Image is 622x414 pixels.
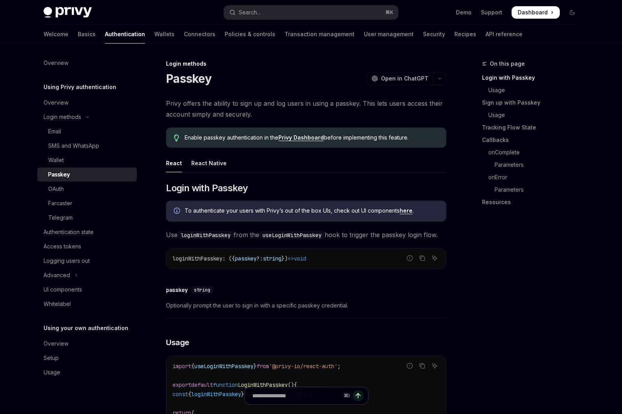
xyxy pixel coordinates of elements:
div: Login methods [166,60,446,68]
h5: Using your own authentication [44,323,128,333]
a: Farcaster [37,196,137,210]
input: Ask a question... [252,387,341,404]
span: export [173,381,191,388]
a: Parameters [482,183,585,196]
span: import [173,363,191,370]
a: Transaction management [285,25,355,44]
svg: Tip [174,135,179,141]
span: default [191,381,213,388]
div: Passkey [48,170,70,179]
button: Send message [353,390,363,401]
span: : ({ [222,255,235,262]
a: Sign up with Passkey [482,96,585,109]
a: Email [37,124,137,138]
a: Setup [37,351,137,365]
span: useLoginWithPasskey [194,363,253,370]
a: Usage [37,365,137,379]
button: Toggle dark mode [566,6,578,19]
span: ?: [257,255,263,262]
span: Login with Passkey [166,182,248,194]
span: ; [337,363,341,370]
div: SMS and WhatsApp [48,141,99,150]
a: Security [423,25,445,44]
button: Open in ChatGPT [367,72,433,85]
div: React Native [191,154,227,172]
div: React [166,154,182,172]
a: User management [364,25,414,44]
button: Toggle Advanced section [37,268,137,282]
a: Access tokens [37,239,137,253]
a: Telegram [37,211,137,225]
span: Enable passkey authentication in the before implementing this feature. [185,134,439,141]
a: Dashboard [512,6,560,19]
button: Report incorrect code [405,361,415,371]
span: from [257,363,269,370]
a: Basics [78,25,96,44]
a: Usage [482,84,585,96]
button: Toggle Login methods section [37,110,137,124]
img: dark logo [44,7,92,18]
div: Logging users out [44,256,90,266]
a: Demo [456,9,472,16]
span: () [288,381,294,388]
div: Search... [239,8,260,17]
span: ⌘ K [385,9,393,16]
h5: Using Privy authentication [44,82,116,92]
div: Telegram [48,213,73,222]
button: Copy the contents from the code block [417,361,427,371]
div: Overview [44,98,68,107]
span: LoginWithPasskey [238,381,288,388]
span: passkey [235,255,257,262]
span: string [194,287,210,293]
button: Ask AI [430,253,440,263]
a: Welcome [44,25,68,44]
span: => [288,255,294,262]
svg: Info [174,208,182,215]
div: Access tokens [44,242,81,251]
span: '@privy-io/react-auth' [269,363,337,370]
a: Connectors [184,25,215,44]
button: Report incorrect code [405,253,415,263]
span: Optionally prompt the user to sign in with a specific passkey credential. [166,301,446,310]
a: Login with Passkey [482,72,585,84]
code: useLoginWithPasskey [259,231,325,239]
span: Privy offers the ability to sign up and log users in using a passkey. This lets users access thei... [166,98,446,120]
a: Policies & controls [225,25,275,44]
span: } [253,363,257,370]
span: { [191,363,194,370]
div: UI components [44,285,82,294]
div: Setup [44,353,59,363]
a: Overview [37,337,137,351]
a: Overview [37,96,137,110]
h1: Passkey [166,72,211,86]
span: loginWithPasskey [173,255,222,262]
a: SMS and WhatsApp [37,139,137,153]
a: Tracking Flow State [482,121,585,134]
div: Whitelabel [44,299,71,309]
div: Overview [44,58,68,68]
span: Use from the hook to trigger the passkey login flow. [166,229,446,240]
div: passkey [166,286,188,294]
a: Privy Dashboard [278,134,324,141]
span: { [294,381,297,388]
a: Recipes [454,25,476,44]
div: OAuth [48,184,64,194]
span: On this page [490,59,525,68]
span: }) [281,255,288,262]
a: Wallets [154,25,175,44]
a: Passkey [37,168,137,182]
a: Authentication [105,25,145,44]
a: Resources [482,196,585,208]
a: Authentication state [37,225,137,239]
div: Authentication state [44,227,94,237]
span: Dashboard [518,9,548,16]
div: Advanced [44,271,70,280]
a: Parameters [482,159,585,171]
span: To authenticate your users with Privy’s out of the box UIs, check out UI components . [185,207,439,215]
div: Usage [44,368,60,377]
span: Open in ChatGPT [381,75,428,82]
a: UI components [37,283,137,297]
a: here [400,207,412,214]
span: string [263,255,281,262]
a: Support [481,9,502,16]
